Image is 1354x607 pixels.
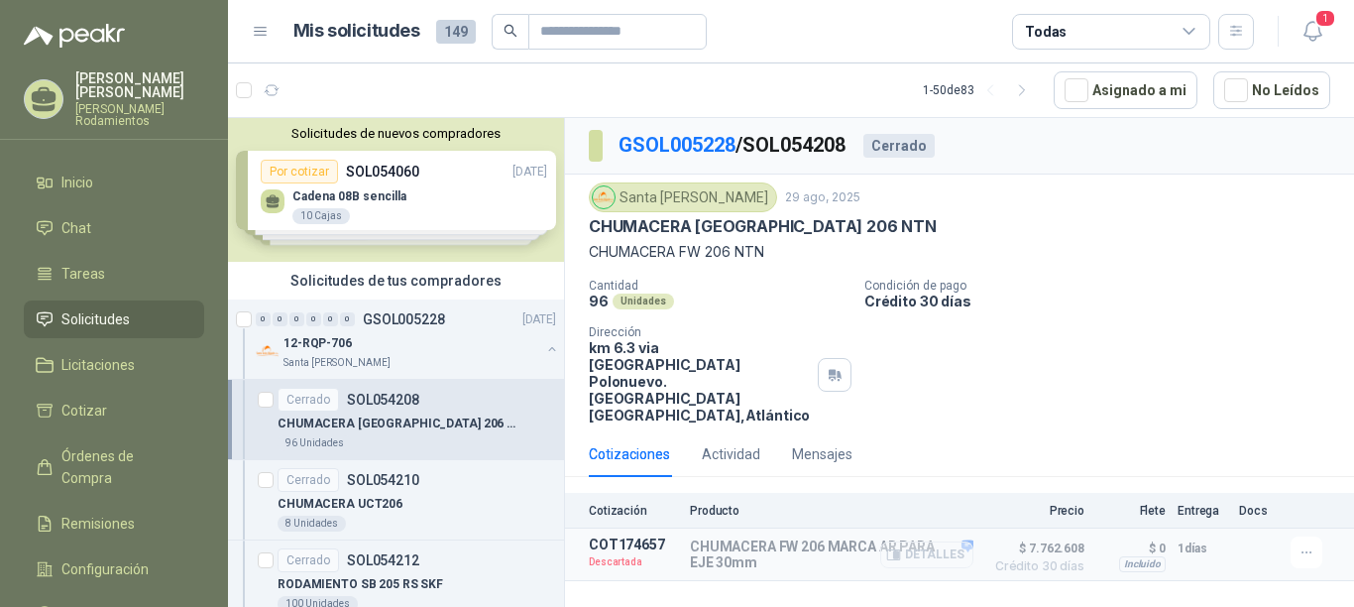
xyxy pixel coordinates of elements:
[278,575,443,594] p: RODAMIENTO SB 205 RS SKF
[613,294,674,309] div: Unidades
[589,537,678,552] p: COT174657
[278,495,402,514] p: CHUMACERA UCT206
[1178,504,1227,518] p: Entrega
[593,186,615,208] img: Company Logo
[306,312,321,326] div: 0
[340,312,355,326] div: 0
[278,468,339,492] div: Cerrado
[61,217,91,239] span: Chat
[24,301,204,338] a: Solicitudes
[504,24,517,38] span: search
[278,516,346,532] div: 8 Unidades
[256,312,271,326] div: 0
[1119,556,1166,572] div: Incluido
[24,209,204,247] a: Chat
[347,473,419,487] p: SOL054210
[864,293,1346,309] p: Crédito 30 días
[293,17,420,46] h1: Mis solicitudes
[283,334,352,353] p: 12-RQP-706
[75,103,204,127] p: [PERSON_NAME] Rodamientos
[1213,71,1330,109] button: No Leídos
[589,504,678,518] p: Cotización
[24,164,204,201] a: Inicio
[792,443,852,465] div: Mensajes
[864,279,1346,293] p: Condición de pago
[236,126,556,141] button: Solicitudes de nuevos compradores
[24,24,125,48] img: Logo peakr
[256,307,560,371] a: 0 0 0 0 0 0 GSOL005228[DATE] Company Logo12-RQP-706Santa [PERSON_NAME]
[61,172,93,193] span: Inicio
[702,443,760,465] div: Actividad
[1096,537,1166,560] p: $ 0
[61,445,185,489] span: Órdenes de Compra
[347,553,419,567] p: SOL054212
[785,188,860,207] p: 29 ago, 2025
[923,74,1038,106] div: 1 - 50 de 83
[589,443,670,465] div: Cotizaciones
[985,537,1084,560] span: $ 7.762.608
[589,339,810,424] p: km 6.3 via [GEOGRAPHIC_DATA] Polonuevo. [GEOGRAPHIC_DATA] [GEOGRAPHIC_DATA] , Atlántico
[589,279,848,293] p: Cantidad
[61,263,105,285] span: Tareas
[289,312,304,326] div: 0
[690,504,973,518] p: Producto
[256,339,280,363] img: Company Logo
[589,241,1330,263] p: CHUMACERA FW 206 NTN
[589,216,937,237] p: CHUMACERA [GEOGRAPHIC_DATA] 206 NTN
[278,388,339,412] div: Cerrado
[1025,21,1067,43] div: Todas
[75,71,204,99] p: [PERSON_NAME] [PERSON_NAME]
[863,134,935,158] div: Cerrado
[619,130,847,161] p: / SOL054208
[278,548,339,572] div: Cerrado
[436,20,476,44] span: 149
[61,558,149,580] span: Configuración
[323,312,338,326] div: 0
[1178,537,1227,560] p: 1 días
[61,513,135,535] span: Remisiones
[522,310,556,329] p: [DATE]
[347,393,419,407] p: SOL054208
[589,325,810,339] p: Dirección
[24,392,204,429] a: Cotizar
[589,182,777,212] div: Santa [PERSON_NAME]
[61,308,130,330] span: Solicitudes
[619,133,735,157] a: GSOL005228
[278,435,352,451] div: 96 Unidades
[985,504,1084,518] p: Precio
[61,400,107,422] span: Cotizar
[363,312,445,326] p: GSOL005228
[589,552,678,572] p: Descartada
[1239,504,1279,518] p: Docs
[273,312,287,326] div: 0
[1054,71,1197,109] button: Asignado a mi
[228,380,564,460] a: CerradoSOL054208CHUMACERA [GEOGRAPHIC_DATA] 206 NTN96 Unidades
[61,354,135,376] span: Licitaciones
[24,505,204,543] a: Remisiones
[278,415,524,433] p: CHUMACERA [GEOGRAPHIC_DATA] 206 NTN
[283,355,391,371] p: Santa [PERSON_NAME]
[690,539,973,570] p: CHUMACERA FW 206 MARCA AR PARA EJE 30mm
[1314,9,1336,28] span: 1
[985,560,1084,572] span: Crédito 30 días
[24,255,204,293] a: Tareas
[24,346,204,384] a: Licitaciones
[24,437,204,497] a: Órdenes de Compra
[880,542,973,568] button: Detalles
[24,550,204,588] a: Configuración
[589,293,609,309] p: 96
[228,262,564,300] div: Solicitudes de tus compradores
[228,460,564,541] a: CerradoSOL054210CHUMACERA UCT2068 Unidades
[1295,14,1330,50] button: 1
[228,118,564,262] div: Solicitudes de nuevos compradoresPor cotizarSOL054060[DATE] Cadena 08B sencilla10 CajasPor cotiza...
[1096,504,1166,518] p: Flete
